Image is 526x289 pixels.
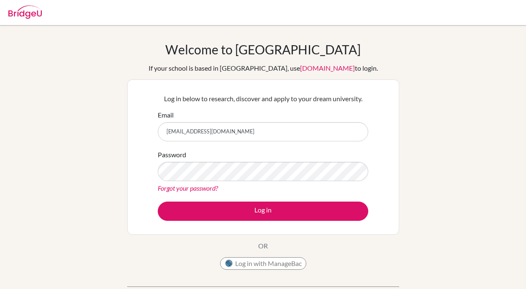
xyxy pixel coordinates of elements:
[158,150,186,160] label: Password
[165,42,361,57] h1: Welcome to [GEOGRAPHIC_DATA]
[149,63,378,73] div: If your school is based in [GEOGRAPHIC_DATA], use to login.
[258,241,268,251] p: OR
[220,257,306,270] button: Log in with ManageBac
[158,202,368,221] button: Log in
[158,94,368,104] p: Log in below to research, discover and apply to your dream university.
[8,5,42,19] img: Bridge-U
[158,110,174,120] label: Email
[158,184,218,192] a: Forgot your password?
[300,64,355,72] a: [DOMAIN_NAME]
